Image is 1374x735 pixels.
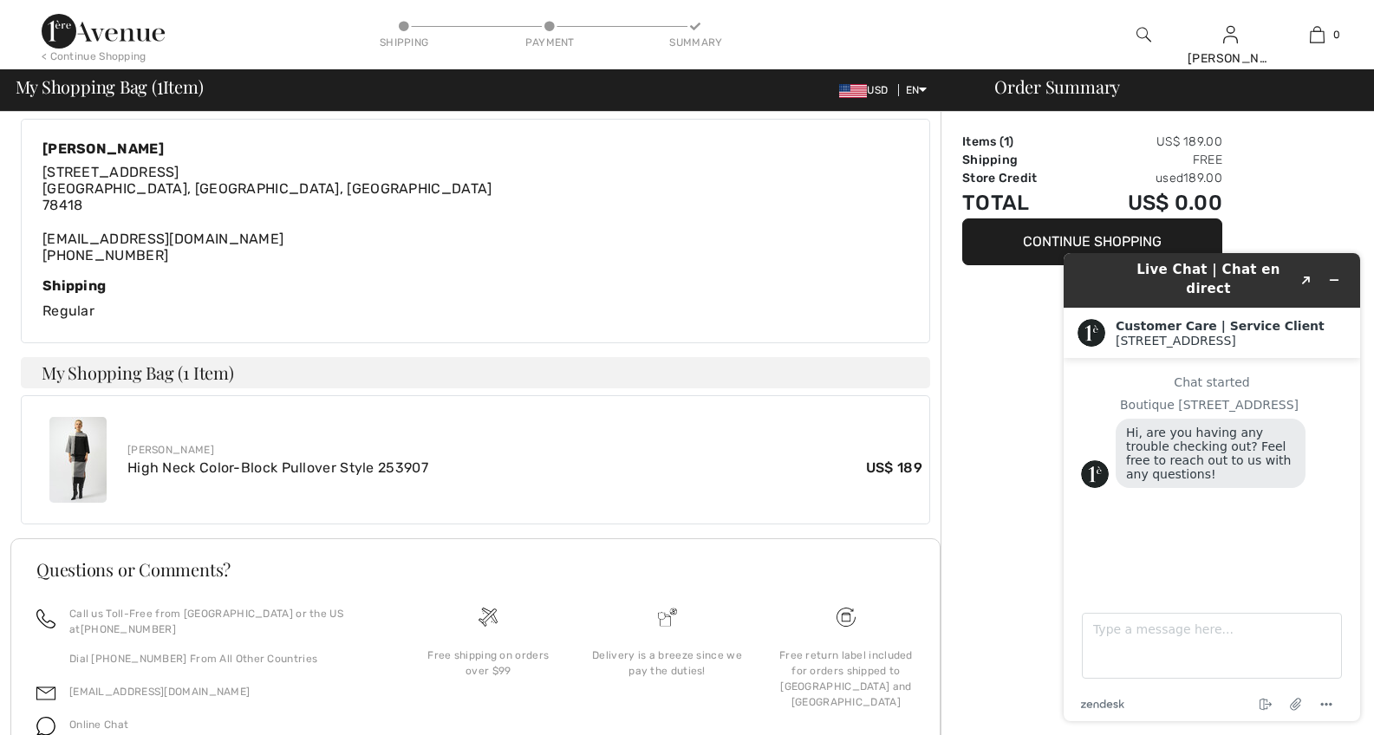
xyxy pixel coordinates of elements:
[1333,27,1340,42] span: 0
[658,608,677,627] img: Delivery is a breeze since we pay the duties!
[866,458,922,478] span: US$ 189
[669,35,721,50] div: Summary
[49,417,107,503] img: High Neck Color-Block Pullover Style 253907
[42,49,147,64] div: < Continue Shopping
[1050,239,1374,735] iframe: Find more information here
[42,14,165,49] img: 1ère Avenue
[16,78,204,95] span: My Shopping Bag ( Item)
[42,164,492,213] span: [STREET_ADDRESS] [GEOGRAPHIC_DATA], [GEOGRAPHIC_DATA], [GEOGRAPHIC_DATA] 78418
[479,608,498,627] img: Free shipping on orders over $99
[21,357,930,388] h4: My Shopping Bag (1 Item)
[413,647,563,679] div: Free shipping on orders over $99
[81,623,176,635] a: [PHONE_NUMBER]
[1136,24,1151,45] img: search the website
[127,459,428,476] a: High Neck Color-Block Pullover Style 253907
[524,35,576,50] div: Payment
[157,74,163,96] span: 1
[1223,24,1238,45] img: My Info
[127,442,922,458] div: [PERSON_NAME]
[1183,171,1222,185] span: 189.00
[771,647,921,710] div: Free return label included for orders shipped to [GEOGRAPHIC_DATA] and [GEOGRAPHIC_DATA]
[69,651,378,667] p: Dial [PHONE_NUMBER] From All Other Countries
[1078,169,1222,187] td: used
[42,277,908,322] div: Regular
[42,164,492,263] div: [EMAIL_ADDRESS][DOMAIN_NAME] [PHONE_NUMBER]
[378,35,430,50] div: Shipping
[1223,26,1238,42] a: Sign In
[962,187,1078,218] td: Total
[1310,24,1325,45] img: My Bag
[974,78,1364,95] div: Order Summary
[1004,134,1009,149] span: 1
[1078,133,1222,151] td: US$ 189.00
[42,277,908,294] div: Shipping
[69,719,128,731] span: Online Chat
[69,686,250,698] a: [EMAIL_ADDRESS][DOMAIN_NAME]
[1274,24,1359,45] a: 0
[1078,151,1222,169] td: Free
[962,169,1078,187] td: Store Credit
[36,684,55,703] img: email
[36,561,915,578] h3: Questions or Comments?
[591,647,742,679] div: Delivery is a breeze since we pay the duties!
[962,151,1078,169] td: Shipping
[42,140,492,157] div: [PERSON_NAME]
[839,84,895,96] span: USD
[1078,187,1222,218] td: US$ 0.00
[36,609,55,628] img: call
[837,608,856,627] img: Free shipping on orders over $99
[962,218,1222,265] button: Continue Shopping
[41,12,76,28] span: Chat
[839,84,867,98] img: US Dollar
[962,133,1078,151] td: Items ( )
[69,606,378,637] p: Call us Toll-Free from [GEOGRAPHIC_DATA] or the US at
[1188,49,1273,68] div: [PERSON_NAME]
[906,84,928,96] span: EN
